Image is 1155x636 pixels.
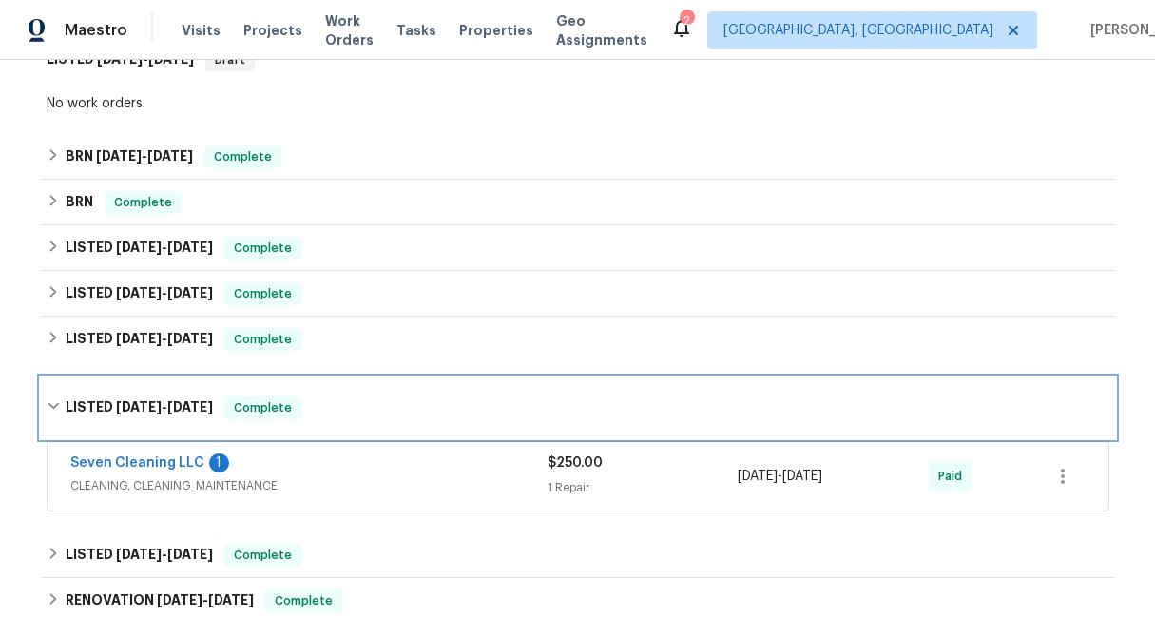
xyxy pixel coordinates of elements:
span: [DATE] [116,400,162,414]
h6: LISTED [66,328,213,351]
span: [DATE] [116,332,162,345]
span: [DATE] [116,241,162,254]
div: LISTED [DATE]-[DATE]Complete [41,377,1115,438]
span: Complete [226,398,299,417]
span: CLEANING, CLEANING_MAINTENANCE [70,476,548,495]
span: - [116,400,213,414]
h6: LISTED [66,544,213,567]
span: [DATE] [116,286,162,299]
span: [DATE] [738,470,778,483]
span: - [116,332,213,345]
span: Geo Assignments [556,11,647,49]
span: [DATE] [782,470,822,483]
span: Draft [207,50,253,69]
span: Complete [226,239,299,258]
div: LISTED [DATE]-[DATE]Complete [41,225,1115,271]
span: [DATE] [96,149,142,163]
span: - [738,467,822,486]
span: Paid [938,467,970,486]
span: [DATE] [167,332,213,345]
span: [DATE] [208,593,254,607]
span: - [116,548,213,561]
h6: RENOVATION [66,589,254,612]
span: $250.00 [548,456,603,470]
h6: LISTED [66,396,213,419]
span: Work Orders [325,11,374,49]
span: [DATE] [167,400,213,414]
span: [DATE] [147,149,193,163]
a: Seven Cleaning LLC [70,456,204,470]
div: LISTED [DATE]-[DATE]Complete [41,532,1115,578]
div: 2 [680,11,693,30]
div: LISTED [DATE]-[DATE]Complete [41,317,1115,362]
div: 1 [209,453,229,472]
h6: BRN [66,191,93,214]
div: BRN Complete [41,180,1115,225]
h6: BRN [66,145,193,168]
span: [DATE] [167,548,213,561]
span: Tasks [396,24,436,37]
span: Complete [226,546,299,565]
span: [GEOGRAPHIC_DATA], [GEOGRAPHIC_DATA] [723,21,993,40]
span: [DATE] [167,286,213,299]
div: LISTED [DATE]-[DATE]Draft [41,29,1115,90]
div: RENOVATION [DATE]-[DATE]Complete [41,578,1115,624]
span: Complete [267,591,340,610]
span: Complete [226,330,299,349]
span: Projects [243,21,302,40]
h6: LISTED [66,282,213,305]
span: [DATE] [157,593,202,607]
h6: LISTED [66,237,213,260]
span: [DATE] [167,241,213,254]
div: No work orders. [47,94,1109,113]
span: [DATE] [116,548,162,561]
span: Maestro [65,21,127,40]
span: Visits [182,21,221,40]
div: BRN [DATE]-[DATE]Complete [41,134,1115,180]
div: LISTED [DATE]-[DATE]Complete [41,271,1115,317]
span: - [116,286,213,299]
span: - [96,149,193,163]
span: Complete [226,284,299,303]
span: - [157,593,254,607]
span: Complete [106,193,180,212]
span: Complete [206,147,279,166]
span: Properties [459,21,533,40]
span: - [116,241,213,254]
h6: LISTED [47,48,194,71]
div: 1 Repair [548,478,739,497]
